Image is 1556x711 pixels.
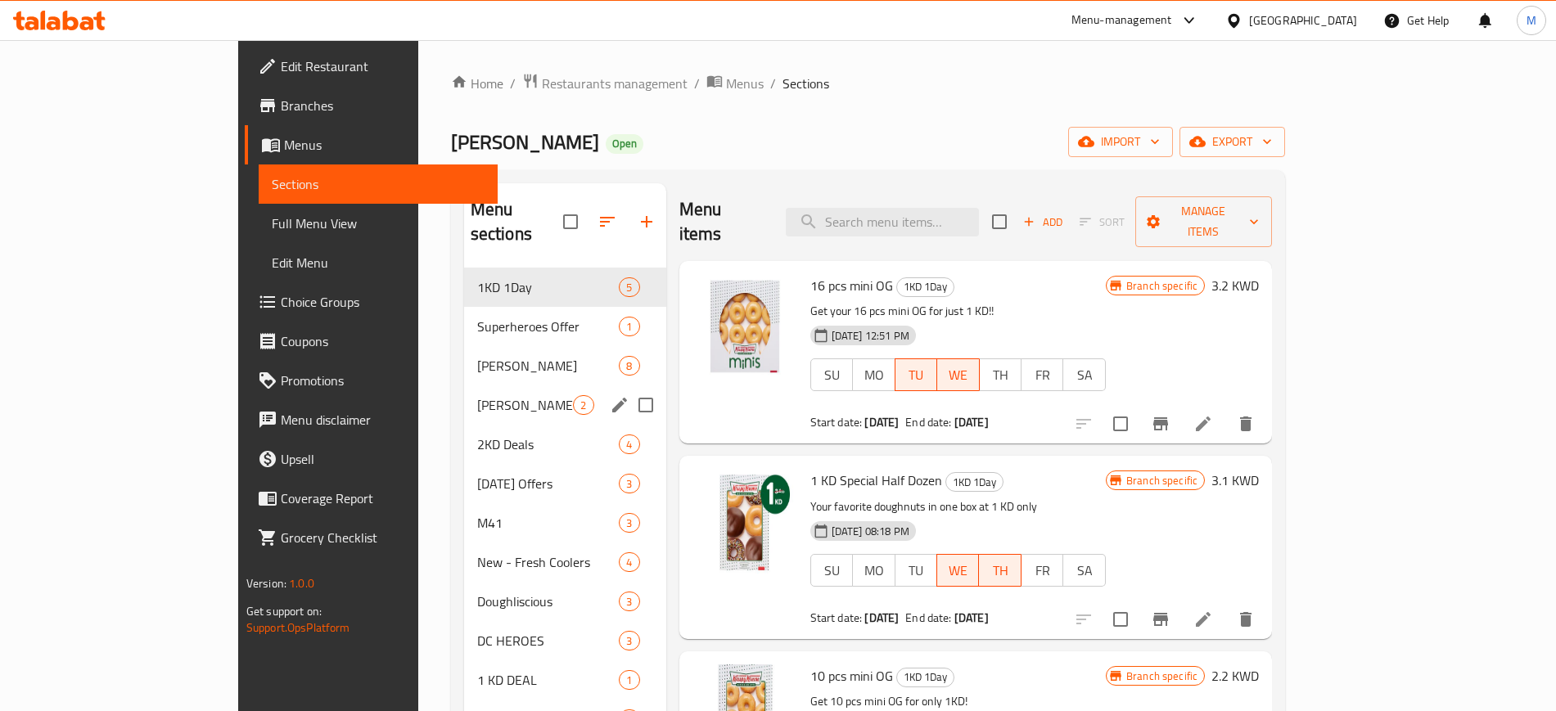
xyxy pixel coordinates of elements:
span: [PERSON_NAME] [451,124,599,160]
span: WE [944,559,972,583]
b: [DATE] [954,607,989,628]
span: Branch specific [1120,668,1204,684]
div: 1KD 1Day [896,668,954,687]
button: WE [937,358,980,391]
span: Sections [783,74,829,93]
span: M [1527,11,1536,29]
span: 2KD Deals [477,434,620,454]
span: Branch specific [1120,278,1204,294]
div: 1KD 1Day [477,277,620,297]
span: Grocery Checklist [281,528,485,547]
div: [DATE] Offers3 [464,464,666,503]
a: Full Menu View [259,204,498,243]
a: Support.OpsPlatform [246,617,350,638]
a: Promotions [245,361,498,400]
span: 1KD 1Day [897,277,954,296]
img: 16 pcs mini OG [692,274,797,379]
img: 1 KD Special Half Dozen [692,469,797,574]
span: Coupons [281,331,485,351]
span: 1 KD Special Half Dozen [810,468,942,493]
button: TU [895,554,937,587]
button: MO [852,554,895,587]
p: Get your 16 pcs mini OG for just 1 KD!! [810,301,1106,322]
span: SU [818,363,846,387]
span: SA [1070,363,1098,387]
span: Select to update [1103,407,1138,441]
a: Grocery Checklist [245,518,498,557]
div: Superheroes Offer1 [464,307,666,346]
div: items [619,631,639,650]
div: 1KD 1Day [896,277,954,297]
span: Select section [982,205,1017,239]
button: Branch-specific-item [1141,600,1180,639]
nav: breadcrumb [451,73,1286,94]
button: import [1068,127,1173,157]
div: DC HEROES3 [464,621,666,660]
div: [GEOGRAPHIC_DATA] [1249,11,1357,29]
span: SA [1070,559,1098,583]
span: Start date: [810,412,863,433]
li: / [510,74,516,93]
span: Edit Restaurant [281,56,485,76]
span: Version: [246,573,286,594]
button: MO [852,358,895,391]
div: 1KD 1Day [945,472,1004,492]
p: Your favorite doughnuts in one box at 1 KD only [810,497,1106,517]
span: TH [986,363,1015,387]
input: search [786,208,979,236]
a: Restaurants management [522,73,688,94]
span: SU [818,559,846,583]
a: Sections [259,164,498,204]
span: [DATE] 12:51 PM [825,328,916,344]
div: [PERSON_NAME] Latte2edit [464,385,666,425]
span: 1 KD DEAL [477,670,620,690]
li: / [770,74,776,93]
span: [DATE] 08:18 PM [825,524,916,539]
a: Menu disclaimer [245,400,498,439]
span: Menus [726,74,764,93]
a: Edit Restaurant [245,47,498,86]
div: Menu-management [1071,11,1172,30]
button: SA [1062,358,1105,391]
span: DC HEROES [477,631,620,650]
div: items [619,670,639,690]
div: [PERSON_NAME]8 [464,346,666,385]
span: Manage items [1148,201,1259,242]
span: 1 [620,319,638,335]
span: End date: [905,607,951,628]
span: TU [902,559,931,583]
span: 3 [620,594,638,610]
a: Branches [245,86,498,125]
li: / [694,74,700,93]
button: Add [1017,209,1069,235]
div: items [573,395,593,415]
span: Branch specific [1120,473,1204,488]
h6: 3.1 KWD [1211,469,1259,492]
h6: 2.2 KWD [1211,664,1259,687]
span: Superheroes Offer [477,317,620,336]
h2: Menu items [679,197,766,246]
b: [DATE] [954,412,989,433]
span: TH [985,559,1015,583]
div: items [619,513,639,533]
button: export [1179,127,1285,157]
a: Edit menu item [1193,414,1213,434]
button: delete [1226,600,1265,639]
div: 1KD 1Day5 [464,268,666,307]
div: M413 [464,503,666,542]
span: Get support on: [246,601,322,622]
span: M41 [477,513,620,533]
span: Choice Groups [281,292,485,312]
span: export [1193,132,1272,152]
span: FR [1028,363,1057,387]
span: [PERSON_NAME] [477,356,620,376]
div: items [619,592,639,611]
span: Promotions [281,371,485,390]
a: Upsell [245,439,498,479]
div: 1 KD DEAL1 [464,660,666,700]
h6: 3.2 KWD [1211,274,1259,297]
a: Menus [706,73,764,94]
button: Manage items [1135,196,1272,247]
div: Doughliscious3 [464,582,666,621]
